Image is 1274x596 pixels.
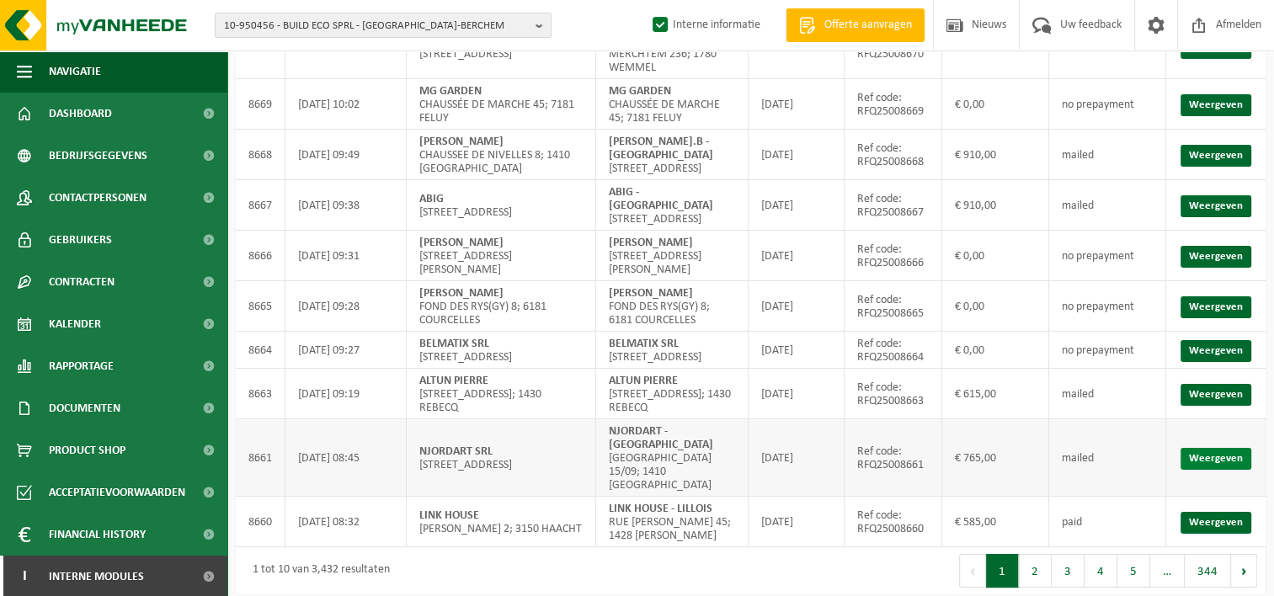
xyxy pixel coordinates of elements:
[1062,98,1134,111] span: no prepayment
[1062,149,1094,162] span: mailed
[244,556,390,586] div: 1 tot 10 van 3,432 resultaten
[1052,554,1085,588] button: 3
[215,13,552,38] button: 10-950456 - BUILD ECO SPRL - [GEOGRAPHIC_DATA]-BERCHEM
[407,231,596,281] td: [STREET_ADDRESS][PERSON_NAME]
[749,79,845,130] td: [DATE]
[236,180,285,231] td: 8667
[1231,554,1257,588] button: Next
[820,17,916,34] span: Offerte aanvragen
[845,497,942,547] td: Ref code: RFQ25008660
[49,51,101,93] span: Navigatie
[845,332,942,369] td: Ref code: RFQ25008664
[845,79,942,130] td: Ref code: RFQ25008669
[407,180,596,231] td: [STREET_ADDRESS]
[942,281,1049,332] td: € 0,00
[419,136,504,148] strong: [PERSON_NAME]
[49,261,115,303] span: Contracten
[609,186,713,212] strong: ABIG - [GEOGRAPHIC_DATA]
[236,231,285,281] td: 8666
[596,369,749,419] td: [STREET_ADDRESS]; 1430 REBECQ
[649,13,760,38] label: Interne informatie
[419,338,489,350] strong: BELMATIX SRL
[407,79,596,130] td: CHAUSSÉE DE MARCHE 45; 7181 FELUY
[596,332,749,369] td: [STREET_ADDRESS]
[1181,448,1251,470] a: Weergeven
[596,130,749,180] td: [STREET_ADDRESS]
[49,345,114,387] span: Rapportage
[1185,554,1231,588] button: 344
[1085,554,1117,588] button: 4
[1117,554,1150,588] button: 5
[407,281,596,332] td: FOND DES RYS(GY) 8; 6181 COURCELLES
[419,509,479,522] strong: LINK HOUSE
[596,281,749,332] td: FOND DES RYS(GY) 8; 6181 COURCELLES
[407,497,596,547] td: [PERSON_NAME] 2; 3150 HAACHT
[49,177,147,219] span: Contactpersonen
[749,497,845,547] td: [DATE]
[285,231,407,281] td: [DATE] 09:31
[49,387,120,429] span: Documenten
[1181,94,1251,116] a: Weergeven
[236,419,285,497] td: 8661
[285,180,407,231] td: [DATE] 09:38
[609,237,693,249] strong: [PERSON_NAME]
[49,514,146,556] span: Financial History
[942,130,1049,180] td: € 910,00
[959,554,986,588] button: Previous
[1181,340,1251,362] a: Weergeven
[419,237,504,249] strong: [PERSON_NAME]
[49,471,185,514] span: Acceptatievoorwaarden
[786,8,925,42] a: Offerte aanvragen
[1181,195,1251,217] a: Weergeven
[49,135,147,177] span: Bedrijfsgegevens
[49,93,112,135] span: Dashboard
[942,332,1049,369] td: € 0,00
[1062,452,1094,465] span: mailed
[609,425,713,451] strong: NJORDART - [GEOGRAPHIC_DATA]
[942,369,1049,419] td: € 615,00
[596,79,749,130] td: CHAUSSÉE DE MARCHE 45; 7181 FELUY
[596,231,749,281] td: [STREET_ADDRESS][PERSON_NAME]
[609,287,693,300] strong: [PERSON_NAME]
[1019,554,1052,588] button: 2
[1181,512,1251,534] a: Weergeven
[845,369,942,419] td: Ref code: RFQ25008663
[596,180,749,231] td: [STREET_ADDRESS]
[419,445,493,458] strong: NJORDART SRL
[1062,388,1094,401] span: mailed
[609,85,671,98] strong: MG GARDEN
[749,180,845,231] td: [DATE]
[609,503,712,515] strong: LINK HOUSE - LILLOIS
[845,180,942,231] td: Ref code: RFQ25008667
[236,497,285,547] td: 8660
[419,85,482,98] strong: MG GARDEN
[407,332,596,369] td: [STREET_ADDRESS]
[1150,554,1185,588] span: …
[749,332,845,369] td: [DATE]
[942,79,1049,130] td: € 0,00
[845,419,942,497] td: Ref code: RFQ25008661
[285,369,407,419] td: [DATE] 09:19
[407,369,596,419] td: [STREET_ADDRESS]; 1430 REBECQ
[749,231,845,281] td: [DATE]
[845,281,942,332] td: Ref code: RFQ25008665
[407,419,596,497] td: [STREET_ADDRESS]
[1181,384,1251,406] a: Weergeven
[224,13,529,39] span: 10-950456 - BUILD ECO SPRL - [GEOGRAPHIC_DATA]-BERCHEM
[609,338,679,350] strong: BELMATIX SRL
[285,332,407,369] td: [DATE] 09:27
[942,231,1049,281] td: € 0,00
[845,231,942,281] td: Ref code: RFQ25008666
[1062,344,1134,357] span: no prepayment
[749,369,845,419] td: [DATE]
[285,281,407,332] td: [DATE] 09:28
[609,375,678,387] strong: ALTUN PIERRE
[285,130,407,180] td: [DATE] 09:49
[236,130,285,180] td: 8668
[285,79,407,130] td: [DATE] 10:02
[407,130,596,180] td: CHAUSSEE DE NIVELLES 8; 1410 [GEOGRAPHIC_DATA]
[285,497,407,547] td: [DATE] 08:32
[942,180,1049,231] td: € 910,00
[749,130,845,180] td: [DATE]
[596,419,749,497] td: [GEOGRAPHIC_DATA] 15/09; 1410 [GEOGRAPHIC_DATA]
